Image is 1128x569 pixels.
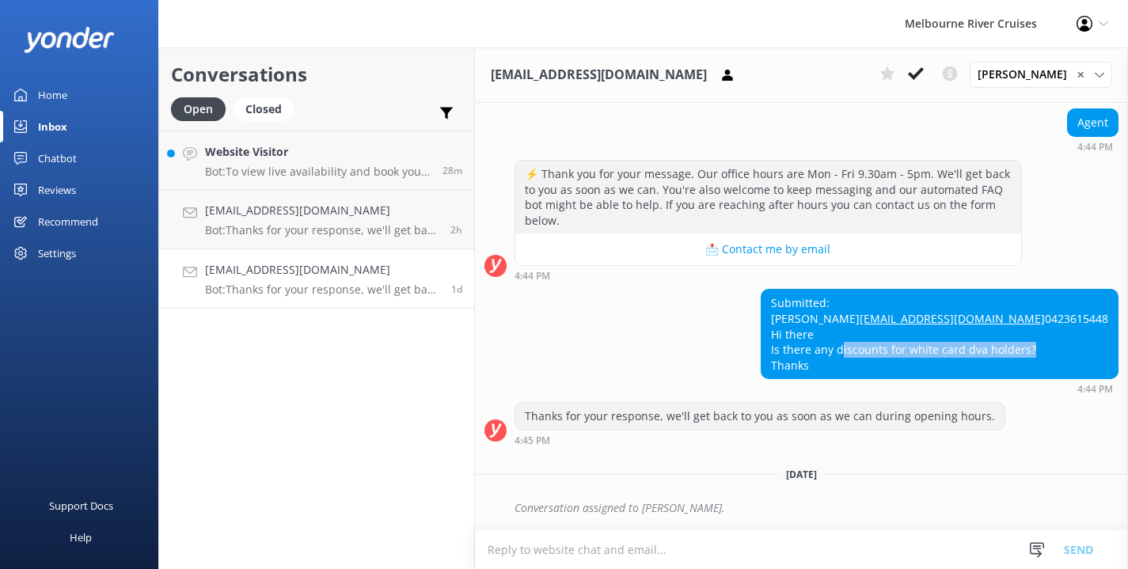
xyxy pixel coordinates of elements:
[171,59,462,89] h2: Conversations
[1077,385,1113,394] strong: 4:44 PM
[171,97,226,121] div: Open
[515,434,1005,446] div: Sep 27 2025 04:45pm (UTC +10:00) Australia/Sydney
[970,62,1112,87] div: Assign User
[515,270,1022,281] div: Sep 27 2025 04:44pm (UTC +10:00) Australia/Sydney
[159,131,474,190] a: Website VisitorBot:To view live availability and book your Melbourne River Cruise experience, cli...
[442,164,462,177] span: Sep 29 2025 01:35pm (UTC +10:00) Australia/Sydney
[515,403,1005,430] div: Thanks for your response, we'll get back to you as soon as we can during opening hours.
[491,65,707,85] h3: [EMAIL_ADDRESS][DOMAIN_NAME]
[234,97,294,121] div: Closed
[761,290,1118,378] div: Submitted: [PERSON_NAME] 0423615448 Hi there Is there any discounts for white card dva holders? T...
[1067,141,1119,152] div: Sep 27 2025 04:44pm (UTC +10:00) Australia/Sydney
[515,233,1021,265] button: 📩 Contact me by email
[205,261,439,279] h4: [EMAIL_ADDRESS][DOMAIN_NAME]
[38,174,76,206] div: Reviews
[70,522,92,553] div: Help
[1077,142,1113,152] strong: 4:44 PM
[38,237,76,269] div: Settings
[515,495,1119,522] div: Conversation assigned to [PERSON_NAME].
[171,100,234,117] a: Open
[205,283,439,297] p: Bot: Thanks for your response, we'll get back to you as soon as we can during opening hours.
[515,271,550,281] strong: 4:44 PM
[24,27,115,53] img: yonder-white-logo.png
[451,283,462,296] span: Sep 27 2025 04:44pm (UTC +10:00) Australia/Sydney
[450,223,462,237] span: Sep 29 2025 11:05am (UTC +10:00) Australia/Sydney
[49,490,113,522] div: Support Docs
[761,383,1119,394] div: Sep 27 2025 04:44pm (UTC +10:00) Australia/Sydney
[515,436,550,446] strong: 4:45 PM
[860,311,1045,326] a: [EMAIL_ADDRESS][DOMAIN_NAME]
[205,202,439,219] h4: [EMAIL_ADDRESS][DOMAIN_NAME]
[38,142,77,174] div: Chatbot
[484,495,1119,522] div: 2025-09-29T02:18:28.595
[205,223,439,237] p: Bot: Thanks for your response, we'll get back to you as soon as we can during opening hours.
[234,100,302,117] a: Closed
[38,206,98,237] div: Recommend
[159,190,474,249] a: [EMAIL_ADDRESS][DOMAIN_NAME]Bot:Thanks for your response, we'll get back to you as soon as we can...
[205,143,431,161] h4: Website Visitor
[38,111,67,142] div: Inbox
[159,249,474,309] a: [EMAIL_ADDRESS][DOMAIN_NAME]Bot:Thanks for your response, we'll get back to you as soon as we can...
[1077,67,1084,82] span: ✕
[38,79,67,111] div: Home
[1068,109,1118,136] div: Agent
[978,66,1077,83] span: [PERSON_NAME]
[205,165,431,179] p: Bot: To view live availability and book your Melbourne River Cruise experience, click [URL][DOMAI...
[777,468,826,481] span: [DATE]
[515,161,1021,233] div: ⚡ Thank you for your message. Our office hours are Mon - Fri 9.30am - 5pm. We'll get back to you ...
